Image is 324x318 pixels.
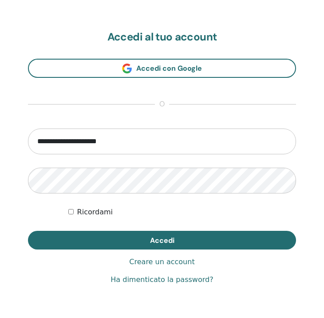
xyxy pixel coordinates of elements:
a: Ha dimenticato la password? [111,274,213,285]
span: o [155,99,169,110]
button: Accedi [28,231,296,250]
span: Accedi con Google [136,64,202,73]
a: Accedi con Google [28,59,296,78]
h2: Accedi al tuo account [28,31,296,44]
label: Ricordami [77,207,113,217]
a: Creare un account [129,257,194,267]
div: Keep me authenticated indefinitely or until I manually logout [68,207,296,217]
span: Accedi [150,236,174,245]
